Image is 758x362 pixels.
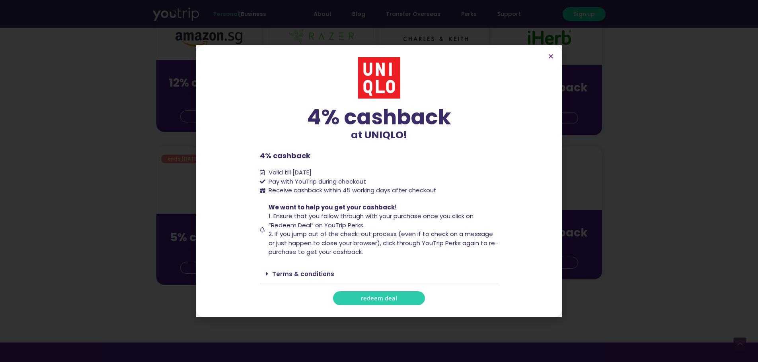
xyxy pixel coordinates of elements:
span: Receive cashback within 45 working days after checkout [269,186,436,194]
a: Terms & conditions [272,270,334,278]
span: 2. If you jump out of the check-out process (even if to check on a message or just happen to clos... [269,230,498,256]
span: We want to help you get your cashback! [269,203,397,211]
a: Close [548,53,554,59]
span: Valid till [DATE] [269,168,312,176]
a: redeem deal [333,291,425,305]
span: 1. Ensure that you follow through with your purchase once you click on “Redeem Deal” on YouTrip P... [269,212,474,229]
p: 4% cashback [260,150,499,161]
span: Pay with YouTrip during checkout [267,177,366,186]
div: Terms & conditions [260,265,499,283]
div: 4% cashback [260,106,499,128]
span: redeem deal [361,295,397,301]
div: at UNIQLO! [260,106,499,143]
